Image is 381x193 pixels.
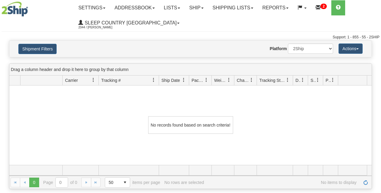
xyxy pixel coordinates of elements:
span: Tracking Status [259,77,286,83]
a: Packages filter column settings [201,75,211,85]
button: Actions [339,43,363,54]
iframe: chat widget [367,66,380,127]
span: Sleep Country [GEOGRAPHIC_DATA] [83,20,176,25]
button: Shipment Filters [18,44,57,54]
span: Page of 0 [43,177,77,188]
a: Addressbook [110,0,159,15]
span: Delivery Status [295,77,301,83]
a: Weight filter column settings [224,75,234,85]
a: Ship [185,0,208,15]
a: Carrier filter column settings [88,75,98,85]
a: Tracking # filter column settings [148,75,159,85]
a: Ship Date filter column settings [179,75,189,85]
a: Pickup Status filter column settings [328,75,338,85]
span: 2044 / [PERSON_NAME] [78,24,123,31]
a: Shipping lists [208,0,258,15]
span: Page sizes drop down [105,177,130,188]
span: Page 0 [29,178,39,187]
a: Refresh [361,178,370,187]
span: 50 [109,179,117,185]
span: Weight [214,77,227,83]
div: No rows are selected [164,180,204,185]
span: Pickup Status [326,77,331,83]
a: Shipment Issues filter column settings [313,75,323,85]
a: Reports [258,0,293,15]
span: select [120,178,130,187]
span: items per page [105,177,160,188]
div: Support: 1 - 855 - 55 - 2SHIP [2,35,379,40]
a: Sleep Country [GEOGRAPHIC_DATA] 2044 / [PERSON_NAME] [74,15,184,31]
span: Tracking # [101,77,121,83]
span: No items to display [208,180,357,185]
div: No records found based on search criteria! [148,116,233,134]
a: Delivery Status filter column settings [298,75,308,85]
span: Ship Date [161,77,180,83]
span: Packages [192,77,204,83]
a: Tracking Status filter column settings [283,75,293,85]
span: Carrier [65,77,78,83]
span: Charge [237,77,249,83]
a: Settings [74,0,110,15]
label: Platform [270,46,287,52]
img: logo2044.jpg [2,2,28,17]
sup: 2 [320,4,327,9]
span: Shipment Issues [311,77,316,83]
a: Charge filter column settings [246,75,257,85]
div: grid grouping header [9,64,372,76]
a: Lists [159,0,185,15]
a: 2 [311,0,331,15]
